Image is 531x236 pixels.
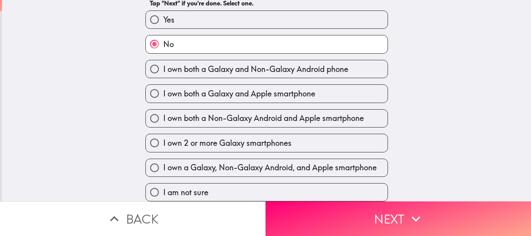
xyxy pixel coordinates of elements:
[146,11,388,28] button: Yes
[163,162,377,173] span: I own a Galaxy, Non-Galaxy Android, and Apple smartphone
[163,39,174,50] span: No
[146,85,388,102] button: I own both a Galaxy and Apple smartphone
[146,159,388,177] button: I own a Galaxy, Non-Galaxy Android, and Apple smartphone
[146,134,388,152] button: I own 2 or more Galaxy smartphones
[146,35,388,53] button: No
[146,60,388,78] button: I own both a Galaxy and Non-Galaxy Android phone
[163,64,348,75] span: I own both a Galaxy and Non-Galaxy Android phone
[163,187,208,198] span: I am not sure
[163,14,175,25] span: Yes
[163,113,364,124] span: I own both a Non-Galaxy Android and Apple smartphone
[146,184,388,201] button: I am not sure
[265,201,531,236] button: Next
[146,110,388,127] button: I own both a Non-Galaxy Android and Apple smartphone
[163,88,315,99] span: I own both a Galaxy and Apple smartphone
[163,138,292,149] span: I own 2 or more Galaxy smartphones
